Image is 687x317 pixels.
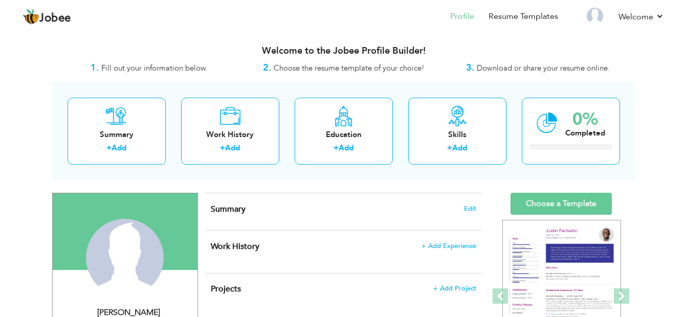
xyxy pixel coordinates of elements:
a: Add [452,143,467,153]
strong: 1. [91,61,99,74]
strong: 3. [466,61,474,74]
label: + [106,143,112,153]
a: Add [225,143,240,153]
span: Work History [211,241,259,252]
a: Profile [450,11,474,22]
a: Resume Templates [489,11,558,22]
img: Profile Img [587,8,603,24]
div: Completed [565,128,605,139]
div: 0% [565,111,605,128]
span: Fill out your information below. [101,63,208,73]
span: + Add Project [433,285,476,292]
span: Jobee [39,13,71,24]
span: Download or share your resume online. [477,63,610,73]
a: Add [112,143,126,153]
a: Jobee [23,9,71,25]
h4: Adding a summary is a quick and easy way to highlight your experience and interests. [211,204,476,214]
span: Edit [464,205,476,212]
a: Add [339,143,353,153]
div: Work History [189,129,271,140]
label: + [220,143,225,153]
span: Choose the resume template of your choice! [274,63,425,73]
img: Safa Asif [86,219,164,297]
a: Welcome [618,11,664,23]
label: + [334,143,339,153]
img: jobee.io [23,9,39,25]
span: Summary [211,203,246,215]
h4: This helps to highlight the project, tools and skills you have worked on. [211,284,476,294]
div: Summary [76,129,158,140]
h4: This helps to show the companies you have worked for. [211,241,476,252]
span: Projects [211,283,241,295]
div: Skills [416,129,498,140]
a: Choose a Template [511,193,612,215]
h3: Welcome to the Jobee Profile Builder! [52,46,635,56]
div: Education [303,129,385,140]
label: + [447,143,452,153]
span: + Add Experience [422,242,476,250]
strong: 2. [263,61,271,74]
